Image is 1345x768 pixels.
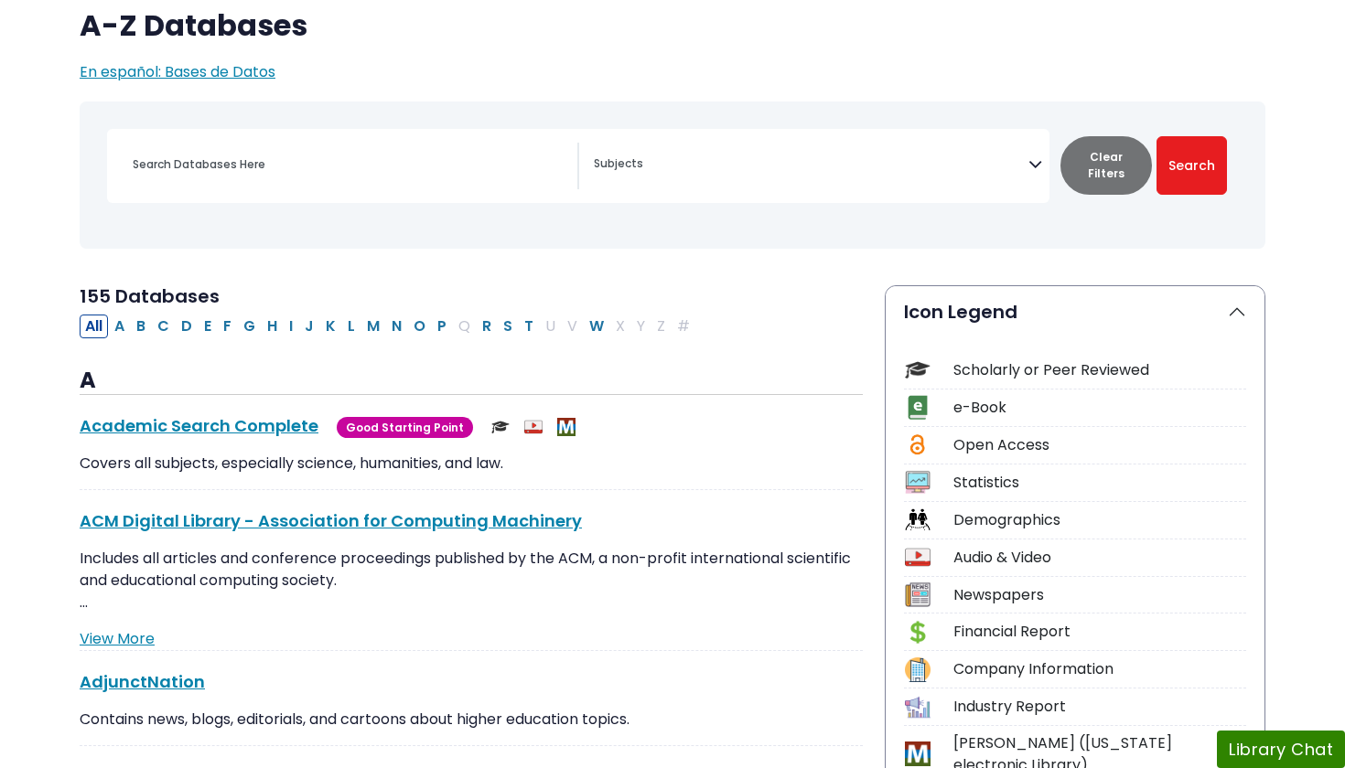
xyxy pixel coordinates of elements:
[905,357,930,382] img: Icon Scholarly or Peer Reviewed
[906,432,929,457] img: Icon Open Access
[238,315,261,338] button: Filter Results G
[320,315,341,338] button: Filter Results K
[152,315,175,338] button: Filter Results C
[80,548,863,613] p: Includes all articles and conference proceedings published by the ACM, a non-profit international...
[80,283,220,309] span: 155 Databases
[122,151,577,177] input: Search database by title or keyword
[905,657,930,682] img: Icon Company Information
[477,315,497,338] button: Filter Results R
[905,620,930,645] img: Icon Financial Report
[80,61,275,82] a: En español: Bases de Datos
[953,359,1246,381] div: Scholarly or Peer Reviewed
[176,315,198,338] button: Filter Results D
[80,315,108,338] button: All
[905,395,930,420] img: Icon e-Book
[905,695,930,720] img: Icon Industry Report
[953,696,1246,718] div: Industry Report
[491,418,510,436] img: Scholarly or Peer Reviewed
[386,315,407,338] button: Filter Results N
[131,315,151,338] button: Filter Results B
[886,286,1264,337] button: Icon Legend
[905,507,930,532] img: Icon Demographics
[80,414,318,437] a: Academic Search Complete
[80,315,697,336] div: Alpha-list to filter by first letter of database name
[953,397,1246,419] div: e-Book
[262,315,283,338] button: Filter Results H
[905,741,930,766] img: Icon MeL (Michigan electronic Library)
[299,315,319,338] button: Filter Results J
[498,315,518,338] button: Filter Results S
[284,315,298,338] button: Filter Results I
[953,621,1246,643] div: Financial Report
[337,417,473,438] span: Good Starting Point
[953,434,1246,456] div: Open Access
[1060,136,1152,195] button: Clear Filters
[953,472,1246,494] div: Statistics
[594,158,1028,173] textarea: Search
[109,315,130,338] button: Filter Results A
[199,315,217,338] button: Filter Results E
[953,584,1246,606] div: Newspapers
[432,315,452,338] button: Filter Results P
[953,658,1246,680] div: Company Information
[80,709,863,731] p: Contains news, blogs, editorials, and cartoons about higher education topics.
[80,628,155,649] a: View More
[905,582,930,607] img: Icon Newspapers
[80,8,1265,43] h1: A-Z Databases
[361,315,385,338] button: Filter Results M
[342,315,360,338] button: Filter Results L
[218,315,237,338] button: Filter Results F
[80,368,863,395] h3: A
[519,315,539,338] button: Filter Results T
[905,470,930,495] img: Icon Statistics
[408,315,431,338] button: Filter Results O
[953,509,1246,531] div: Demographics
[557,418,576,436] img: MeL (Michigan electronic Library)
[584,315,609,338] button: Filter Results W
[80,101,1265,249] nav: Search filters
[80,670,205,693] a: AdjunctNation
[905,545,930,570] img: Icon Audio & Video
[524,418,543,436] img: Audio & Video
[1157,136,1227,195] button: Submit for Search Results
[1217,731,1345,768] button: Library Chat
[953,547,1246,569] div: Audio & Video
[80,453,863,475] p: Covers all subjects, especially science, humanities, and law.
[80,509,582,532] a: ACM Digital Library - Association for Computing Machinery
